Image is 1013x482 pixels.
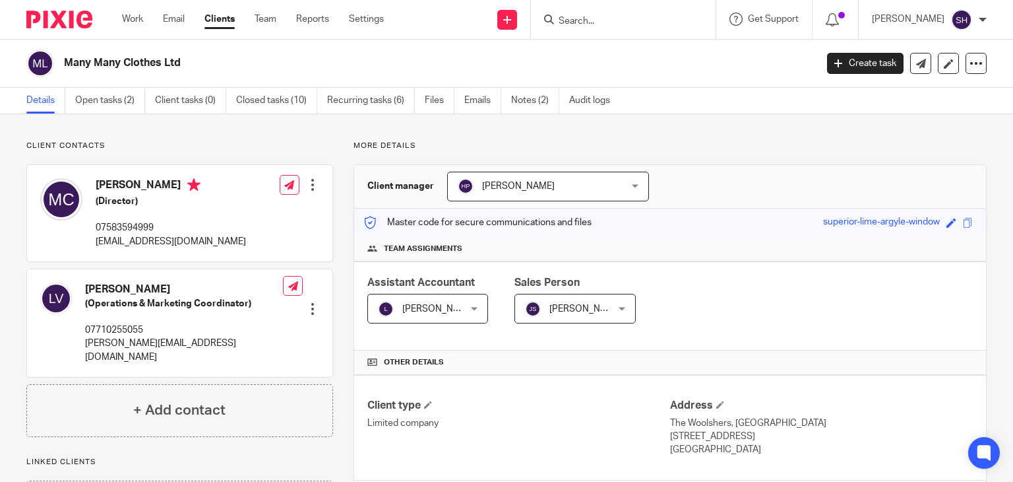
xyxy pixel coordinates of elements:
[26,50,54,77] img: svg%3E
[75,88,145,114] a: Open tasks (2)
[349,13,384,26] a: Settings
[255,13,276,26] a: Team
[26,88,65,114] a: Details
[514,277,580,288] span: Sales Person
[482,182,555,191] span: [PERSON_NAME]
[133,400,226,421] h4: + Add contact
[378,301,394,317] img: svg%3E
[236,88,317,114] a: Closed tasks (10)
[96,235,246,248] p: [EMAIL_ADDRESS][DOMAIN_NAME]
[26,457,333,467] p: Linked clients
[353,141,987,151] p: More details
[569,88,620,114] a: Audit logs
[367,180,434,193] h3: Client manager
[96,178,246,195] h4: [PERSON_NAME]
[525,301,541,317] img: svg%3E
[464,88,501,114] a: Emails
[425,88,454,114] a: Files
[827,53,904,74] a: Create task
[670,430,973,443] p: [STREET_ADDRESS]
[823,215,940,230] div: superior-lime-argyle-window
[163,13,185,26] a: Email
[122,13,143,26] a: Work
[458,178,474,194] img: svg%3E
[204,13,235,26] a: Clients
[40,283,72,314] img: svg%3E
[96,221,246,234] p: 07583594999
[40,178,82,221] img: svg%3E
[327,88,415,114] a: Recurring tasks (6)
[85,297,283,310] h5: (Operations & Marketing Coordinator)
[85,283,283,296] h4: [PERSON_NAME]
[670,443,973,456] p: [GEOGRAPHIC_DATA]
[155,88,226,114] a: Client tasks (0)
[872,13,944,26] p: [PERSON_NAME]
[384,357,444,368] span: Other details
[187,178,200,191] i: Primary
[85,337,283,364] p: [PERSON_NAME][EMAIL_ADDRESS][DOMAIN_NAME]
[85,324,283,337] p: 07710255055
[96,195,246,208] h5: (Director)
[367,399,670,413] h4: Client type
[951,9,972,30] img: svg%3E
[364,216,592,229] p: Master code for secure communications and files
[64,56,659,70] h2: Many Many Clothes Ltd
[367,417,670,430] p: Limited company
[748,15,799,24] span: Get Support
[670,399,973,413] h4: Address
[511,88,559,114] a: Notes (2)
[384,244,462,254] span: Team assignments
[670,417,973,430] p: The Woolshers, [GEOGRAPHIC_DATA]
[26,141,333,151] p: Client contacts
[557,16,676,28] input: Search
[26,11,92,28] img: Pixie
[549,304,622,314] span: [PERSON_NAME]
[367,277,475,288] span: Assistant Accountant
[296,13,329,26] a: Reports
[402,304,483,314] span: [PERSON_NAME] V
